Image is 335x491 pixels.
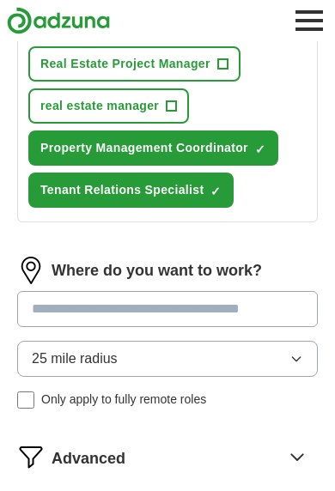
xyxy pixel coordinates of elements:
span: ✓ [210,185,221,198]
button: 25 mile radius [17,341,318,377]
span: Advanced [52,447,125,470]
span: ✓ [255,142,265,156]
img: Adzuna logo [7,7,110,34]
span: Only apply to fully remote roles [41,391,206,409]
button: Tenant Relations Specialist✓ [28,173,234,208]
span: 25 mile radius [32,349,118,369]
img: filter [17,443,45,470]
span: Tenant Relations Specialist [40,181,204,199]
button: Toggle main navigation menu [290,2,328,39]
span: Property Management Coordinator [40,139,248,157]
button: real estate manager [28,88,189,124]
span: Real Estate Project Manager [40,55,210,73]
img: location.png [17,257,45,284]
input: Only apply to fully remote roles [17,391,34,409]
label: Where do you want to work? [52,259,262,282]
span: real estate manager [40,97,159,115]
button: Property Management Coordinator✓ [28,130,278,166]
button: Real Estate Project Manager [28,46,241,82]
